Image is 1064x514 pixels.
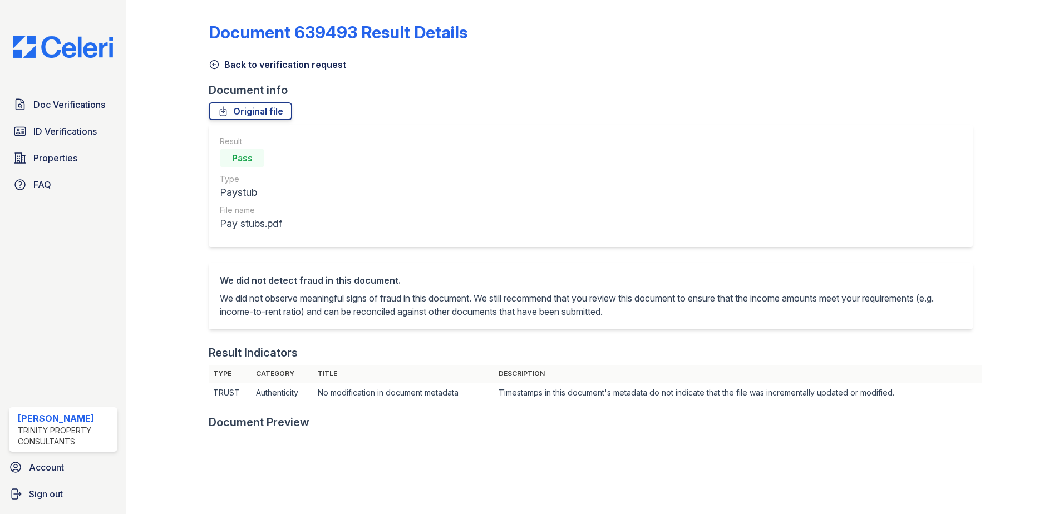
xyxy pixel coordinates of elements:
[4,483,122,505] a: Sign out
[29,461,64,474] span: Account
[209,414,309,430] div: Document Preview
[209,82,982,98] div: Document info
[33,98,105,111] span: Doc Verifications
[220,174,282,185] div: Type
[209,383,252,403] td: TRUST
[252,365,313,383] th: Category
[220,216,282,231] div: Pay stubs.pdf
[494,365,982,383] th: Description
[220,136,282,147] div: Result
[9,93,117,116] a: Doc Verifications
[18,412,113,425] div: [PERSON_NAME]
[209,102,292,120] a: Original file
[33,125,97,138] span: ID Verifications
[313,365,494,383] th: Title
[220,205,282,216] div: File name
[313,383,494,403] td: No modification in document metadata
[29,487,63,501] span: Sign out
[9,174,117,196] a: FAQ
[220,185,282,200] div: Paystub
[252,383,313,403] td: Authenticity
[209,345,298,360] div: Result Indicators
[33,151,77,165] span: Properties
[494,383,982,403] td: Timestamps in this document's metadata do not indicate that the file was incrementally updated or...
[33,178,51,191] span: FAQ
[209,365,252,383] th: Type
[220,149,264,167] div: Pass
[220,274,962,287] div: We did not detect fraud in this document.
[4,456,122,478] a: Account
[9,120,117,142] a: ID Verifications
[18,425,113,447] div: Trinity Property Consultants
[220,291,962,318] p: We did not observe meaningful signs of fraud in this document. We still recommend that you review...
[4,36,122,58] img: CE_Logo_Blue-a8612792a0a2168367f1c8372b55b34899dd931a85d93a1a3d3e32e68fde9ad4.png
[209,58,346,71] a: Back to verification request
[9,147,117,169] a: Properties
[209,22,467,42] a: Document 639493 Result Details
